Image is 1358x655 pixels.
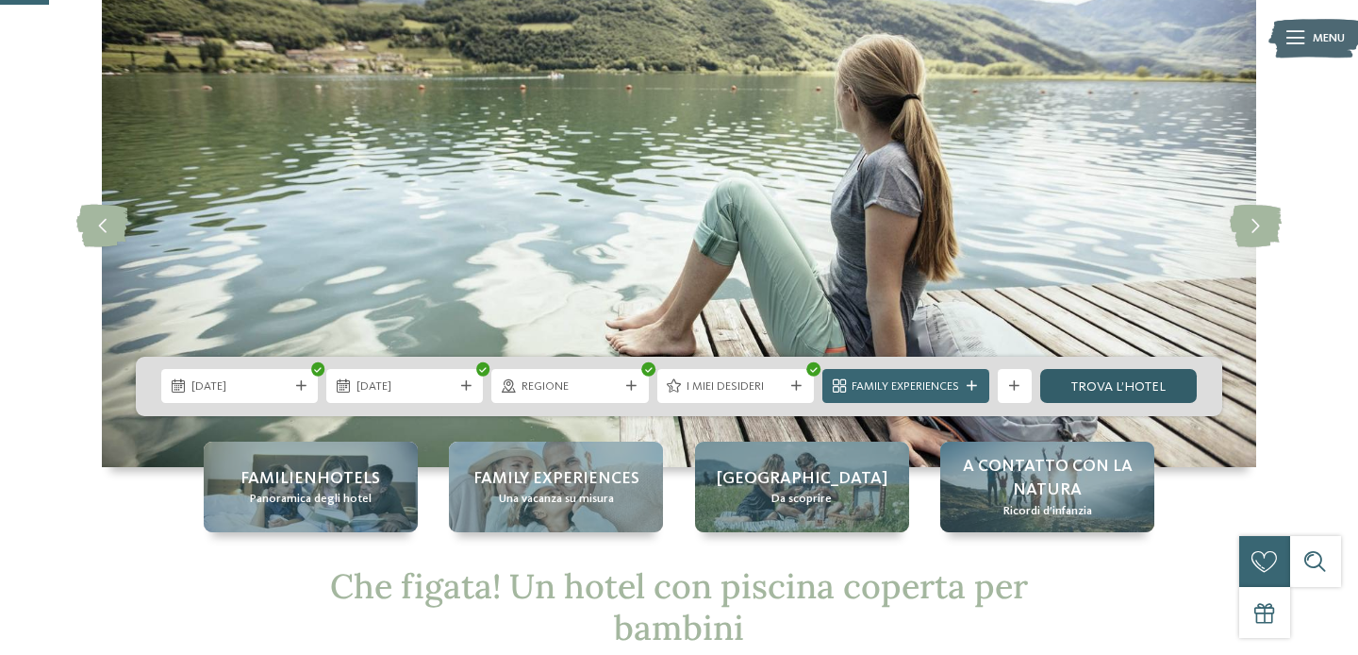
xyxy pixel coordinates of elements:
span: A contatto con la natura [957,455,1137,502]
span: [DATE] [191,378,289,395]
span: Family experiences [473,467,639,491]
a: Cercate un hotel con piscina coperta per bambini in Alto Adige? [GEOGRAPHIC_DATA] Da scoprire [695,442,909,532]
span: Familienhotels [240,467,380,491]
a: Cercate un hotel con piscina coperta per bambini in Alto Adige? A contatto con la natura Ricordi ... [940,442,1154,532]
span: Ricordi d’infanzia [1003,503,1092,520]
span: [GEOGRAPHIC_DATA] [717,467,887,491]
span: Family Experiences [852,378,959,395]
a: Cercate un hotel con piscina coperta per bambini in Alto Adige? Familienhotels Panoramica degli h... [204,442,418,532]
span: [DATE] [356,378,454,395]
a: trova l’hotel [1040,369,1197,403]
a: Cercate un hotel con piscina coperta per bambini in Alto Adige? Family experiences Una vacanza su... [449,442,663,532]
span: Da scoprire [771,491,832,508]
span: Che figata! Un hotel con piscina coperta per bambini [330,564,1028,648]
span: Panoramica degli hotel [250,491,372,508]
span: Una vacanza su misura [499,491,614,508]
span: Regione [522,378,619,395]
span: I miei desideri [687,378,784,395]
